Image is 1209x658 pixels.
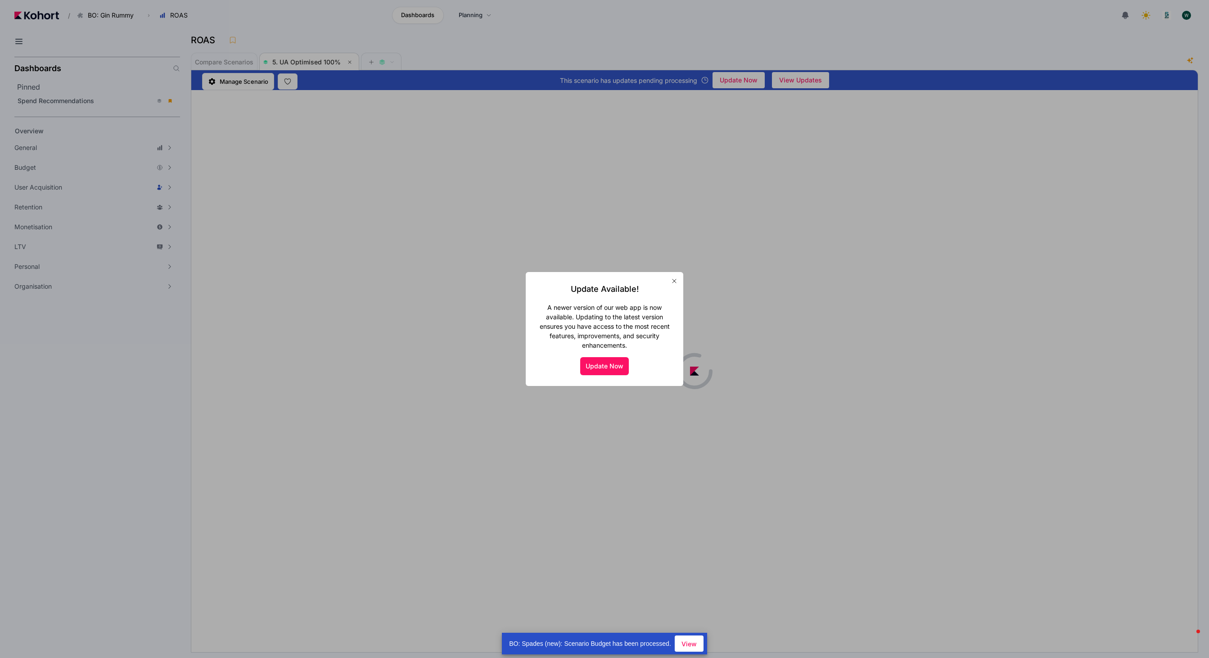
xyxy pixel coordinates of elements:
div: A newer version of our web app is now available. Updating to the latest version ensures you have ... [537,303,672,350]
span: View [681,639,697,649]
div: BO: Spades (new): Scenario Budget has been processed. [502,633,675,654]
h2: Update Available! [571,283,639,295]
button: View [675,635,704,652]
button: Update Now [580,357,629,375]
iframe: Intercom live chat [1178,627,1200,649]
